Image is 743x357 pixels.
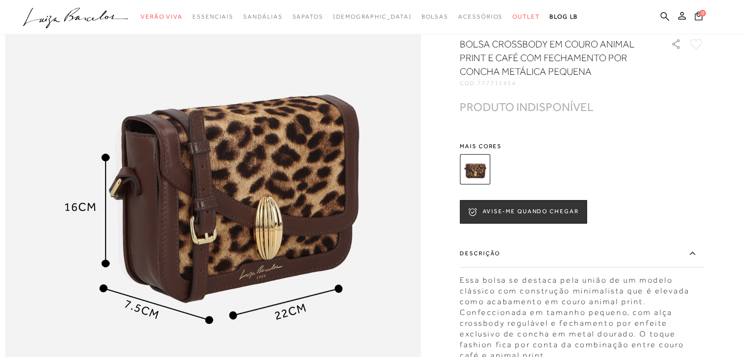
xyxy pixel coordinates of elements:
[192,8,234,26] a: categoryNavScreenReaderText
[692,11,705,24] button: 0
[460,200,587,223] button: AVISE-ME QUANDO CHEGAR
[460,239,704,268] label: Descrição
[421,8,448,26] a: categoryNavScreenReaderText
[243,13,282,20] span: Sandálias
[460,37,643,78] h1: BOLSA CROSSBODY EM COURO ANIMAL PRINT E CAFÉ COM FECHAMENTO POR CONCHA METÁLICA PEQUENA
[141,8,183,26] a: categoryNavScreenReaderText
[460,80,655,86] div: CÓD:
[333,8,412,26] a: noSubCategoriesText
[460,143,704,149] span: Mais cores
[333,13,412,20] span: [DEMOGRAPHIC_DATA]
[458,13,503,20] span: Acessórios
[292,8,323,26] a: categoryNavScreenReaderText
[512,8,540,26] a: categoryNavScreenReaderText
[550,8,578,26] a: BLOG LB
[460,154,490,184] img: BOLSA CROSSBODY EM COURO ANIMAL PRINT E CAFÉ COM FECHAMENTO POR CONCHA METÁLICA PEQUENA
[699,10,706,17] span: 0
[421,13,448,20] span: Bolsas
[512,13,540,20] span: Outlet
[460,102,594,112] div: PRODUTO INDISPONÍVEL
[477,80,516,87] span: 777711454
[192,13,234,20] span: Essenciais
[141,13,183,20] span: Verão Viva
[243,8,282,26] a: categoryNavScreenReaderText
[458,8,503,26] a: categoryNavScreenReaderText
[292,13,323,20] span: Sapatos
[550,13,578,20] span: BLOG LB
